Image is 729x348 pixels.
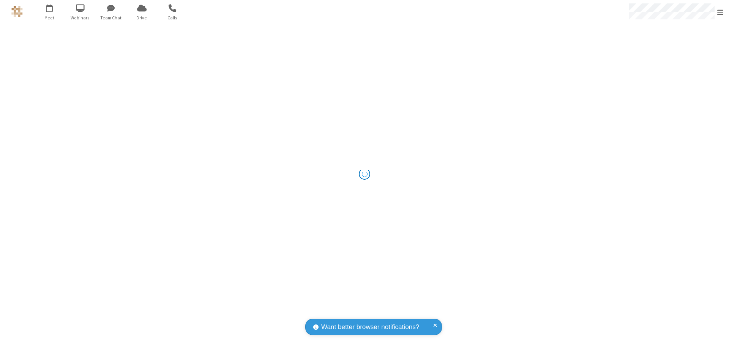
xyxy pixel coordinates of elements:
[66,14,95,21] span: Webinars
[11,6,23,17] img: QA Selenium DO NOT DELETE OR CHANGE
[158,14,187,21] span: Calls
[97,14,125,21] span: Team Chat
[321,322,419,332] span: Want better browser notifications?
[35,14,64,21] span: Meet
[128,14,156,21] span: Drive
